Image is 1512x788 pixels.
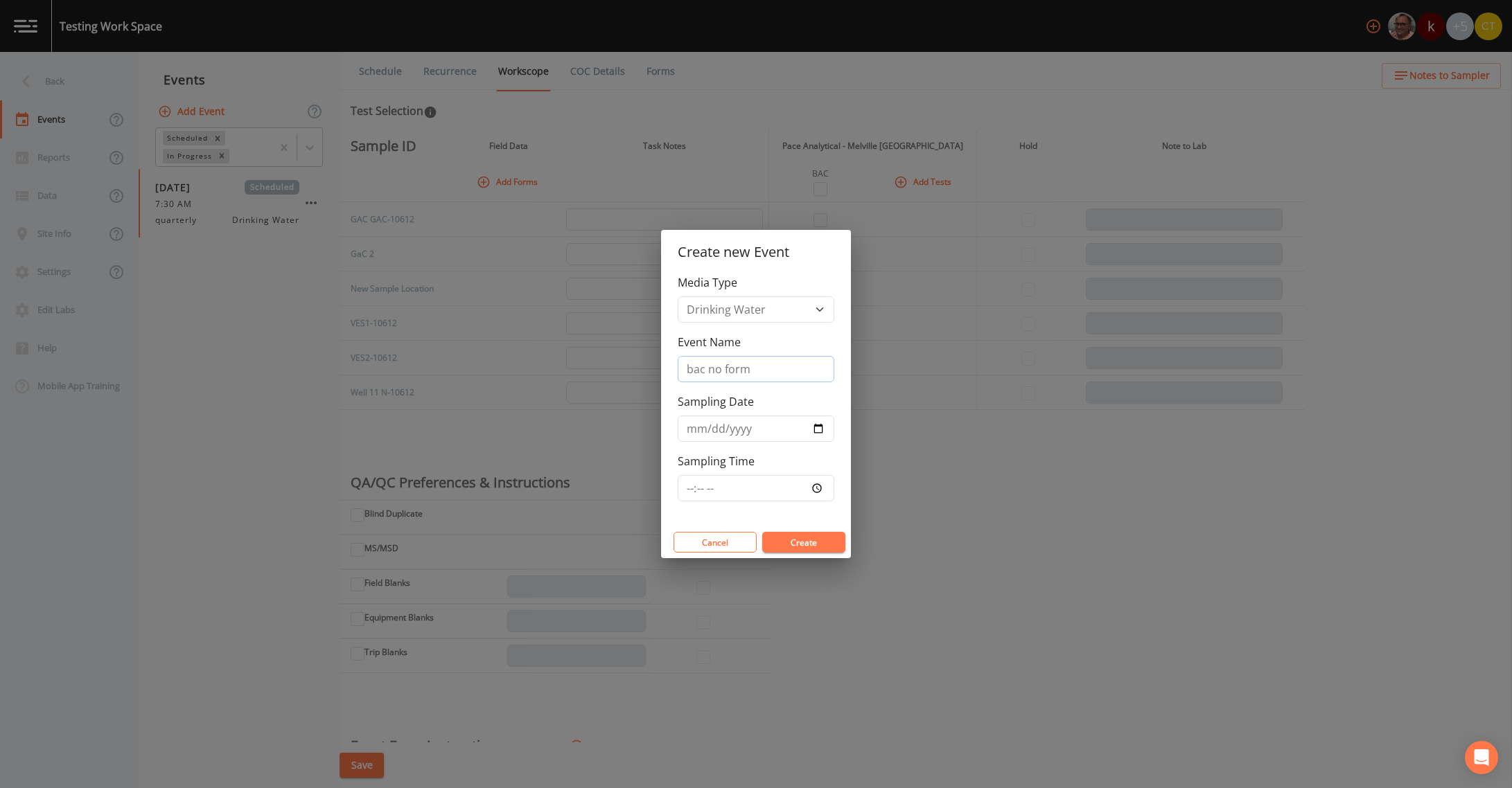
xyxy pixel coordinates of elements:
label: Sampling Time [678,453,755,469]
h2: Create new Event [661,230,851,274]
label: Media Type [678,274,737,291]
div: Open Intercom Messenger [1465,741,1498,774]
label: Event Name [678,334,741,350]
label: Sampling Date [678,393,754,410]
button: Create [762,532,845,553]
button: Cancel [674,532,757,553]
